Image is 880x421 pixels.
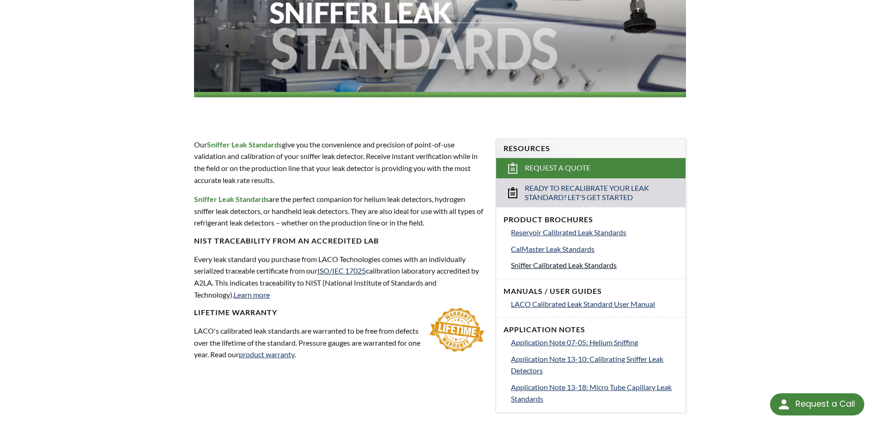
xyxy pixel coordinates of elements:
img: round button [777,397,791,412]
div: Request a Call [795,393,855,415]
span: CalMaster Leak Standards [511,244,595,253]
h4: Manuals / User Guides [504,287,678,296]
a: Learn more [234,290,270,299]
p: LACO's calibrated leak standards are warranted to be free from defects over the lifetime of the s... [194,325,485,360]
a: Application Note 13-18: Micro Tube Capillary Leak Standards [511,381,678,405]
h4: Resources [504,144,678,153]
h4: LIFETIME WARRANTY [194,308,485,317]
strong: Sniffer Leak Standards [207,140,282,149]
span: Reservoir Calibrated Leak Standards [511,228,626,237]
p: are the perfect companion for helium leak detectors, hydrogen sniffer leak detectors, or handheld... [194,193,485,229]
img: lifetime-warranty.jpg [429,308,485,352]
div: Request a Call [770,393,864,415]
a: Sniffer Calibrated Leak Standards [511,259,678,271]
p: Our give you the convenience and precision of point-of-use validation and calibration of your sni... [194,139,485,186]
span: Application Note 13-10: Calibrating Sniffer Leak Detectors [511,354,663,375]
a: LACO Calibrated Leak Standard User Manual [511,298,678,310]
span: Request a Quote [525,163,590,173]
a: Application Note 07-05: Helium Sniffing [511,336,678,348]
a: ISO/IEC 17025 [317,266,366,275]
p: Every leak standard you purchase from LACO Technologies comes with an individually serialized tra... [194,253,485,300]
span: Sniffer Calibrated Leak Standards [511,261,617,269]
h4: NIST TRACEABILITY FROM AN ACCREDITED LAB [194,236,485,246]
a: Ready to Recalibrate Your Leak Standard? Let's Get Started [496,178,686,207]
h4: Product Brochures [504,215,678,225]
a: Application Note 13-10: Calibrating Sniffer Leak Detectors [511,353,678,377]
span: Application Note 07-05: Helium Sniffing [511,338,638,347]
h4: Application Notes [504,325,678,335]
a: Request a Quote [496,158,686,178]
span: LACO Calibrated Leak Standard User Manual [511,299,655,308]
a: CalMaster Leak Standards [511,243,678,255]
a: Reservoir Calibrated Leak Standards [511,226,678,238]
a: product warranty [239,350,294,359]
span: Ready to Recalibrate Your Leak Standard? Let's Get Started [525,183,658,203]
span: Application Note 13-18: Micro Tube Capillary Leak Standards [511,383,672,403]
strong: Sniffer Leak Standards [194,195,269,203]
